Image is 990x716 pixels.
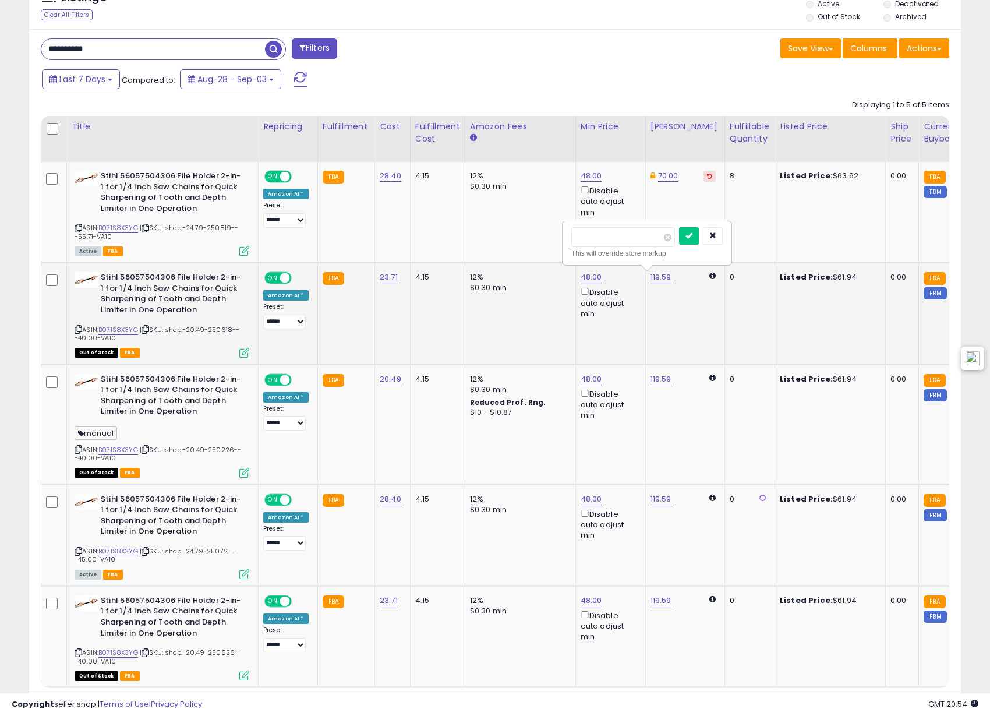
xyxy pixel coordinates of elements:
i: This overrides the store level Dynamic Max Price for this listing [650,172,655,179]
span: FBA [103,570,123,580]
small: FBA [924,595,945,608]
a: B071S8X3YG [98,223,138,233]
div: 4.15 [415,272,456,283]
span: | SKU: shop.-24.79-250819---55.71-VA10 [75,223,239,241]
span: 63.87 [949,373,969,385]
div: 0.00 [890,171,910,181]
div: Preset: [263,303,309,329]
b: Listed Price: [780,373,833,385]
small: FBM [924,509,946,521]
div: This will override store markup [571,248,723,259]
div: [PERSON_NAME] [650,121,720,133]
small: FBM [924,186,946,198]
div: 0.00 [890,374,910,385]
span: ON [266,375,280,385]
div: Fulfillable Quantity [730,121,770,145]
span: ON [266,495,280,505]
div: Listed Price [780,121,881,133]
a: Terms of Use [100,699,149,710]
small: FBA [924,171,945,184]
span: FBA [120,671,140,681]
span: OFF [290,375,309,385]
span: Last 7 Days [59,73,105,85]
span: ON [266,597,280,606]
button: Save View [780,38,841,58]
span: 63.87 [949,595,969,606]
span: ON [266,172,280,182]
span: All listings that are currently out of stock and unavailable for purchase on Amazon [75,468,118,478]
span: | SKU: shop.-20.49-250618---40.00-VA10 [75,325,240,343]
span: ON [266,273,280,283]
div: 0 [730,595,766,606]
b: Reduced Prof. Rng. [470,397,546,407]
div: Displaying 1 to 5 of 5 items [852,100,949,111]
button: Actions [899,38,949,58]
div: Preset: [263,202,309,228]
a: B071S8X3YG [98,546,138,556]
div: Clear All Filters [41,9,93,20]
img: 31l6pW2GFvL._SL40_.jpg [75,595,98,611]
span: FBA [120,468,140,478]
span: All listings that are currently out of stock and unavailable for purchase on Amazon [75,348,118,358]
a: 23.71 [380,271,398,283]
b: Listed Price: [780,271,833,283]
a: 28.40 [380,170,401,182]
div: 0.00 [890,272,910,283]
div: 4.15 [415,494,456,505]
small: FBM [924,389,946,401]
img: 31l6pW2GFvL._SL40_.jpg [75,374,98,390]
a: B071S8X3YG [98,445,138,455]
div: ASIN: [75,374,249,477]
div: $10 - $10.87 [470,408,567,418]
div: ASIN: [75,171,249,255]
div: Cost [380,121,405,133]
div: 4.15 [415,171,456,181]
a: 28.40 [380,493,401,505]
span: | SKU: shop.-20.49-250828---40.00-VA10 [75,648,242,665]
button: Filters [292,38,337,59]
small: FBA [323,374,344,387]
span: | SKU: shop.-20.49-250226---40.00-VA10 [75,445,242,463]
a: 119.59 [650,271,671,283]
img: 31l6pW2GFvL._SL40_.jpg [75,272,98,288]
div: Min Price [581,121,641,133]
span: All listings currently available for purchase on Amazon [75,246,101,256]
div: 4.15 [415,374,456,385]
div: Repricing [263,121,313,133]
a: 70.00 [658,170,678,182]
span: All listings currently available for purchase on Amazon [75,570,101,580]
label: Archived [895,12,927,22]
div: ASIN: [75,595,249,679]
div: Disable auto adjust min [581,507,637,541]
div: ASIN: [75,494,249,578]
div: Disable auto adjust min [581,184,637,218]
div: Amazon AI * [263,392,309,403]
div: Disable auto adjust min [581,387,637,421]
div: Current Buybox Price [924,121,984,145]
a: 48.00 [581,271,602,283]
small: FBA [323,494,344,507]
div: $0.30 min [470,606,567,616]
div: 12% [470,595,567,606]
div: Fulfillment [323,121,370,133]
small: FBA [924,374,945,387]
div: Amazon AI * [263,189,309,199]
div: $61.94 [780,595,876,606]
a: 48.00 [581,170,602,182]
b: Stihl 56057504306 File Holder 2-in-1 for 1/4 Inch Saw Chains for Quick Sharpening of Tooth and De... [101,374,242,420]
small: FBA [924,494,945,507]
div: $61.94 [780,374,876,385]
i: Revert to store-level Dynamic Max Price [707,173,712,179]
a: 119.59 [650,595,671,606]
div: Fulfillment Cost [415,121,460,145]
div: Preset: [263,626,309,652]
div: Disable auto adjust min [581,609,637,643]
div: Title [72,121,253,133]
div: seller snap | | [12,699,202,710]
span: | SKU: shop.-24.79-25072---45.00-VA10 [75,546,235,564]
b: Stihl 56057504306 File Holder 2-in-1 for 1/4 Inch Saw Chains for Quick Sharpening of Tooth and De... [101,171,242,217]
small: FBM [924,611,946,623]
div: 12% [470,494,567,505]
small: FBM [924,287,946,299]
a: 119.59 [650,373,671,385]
